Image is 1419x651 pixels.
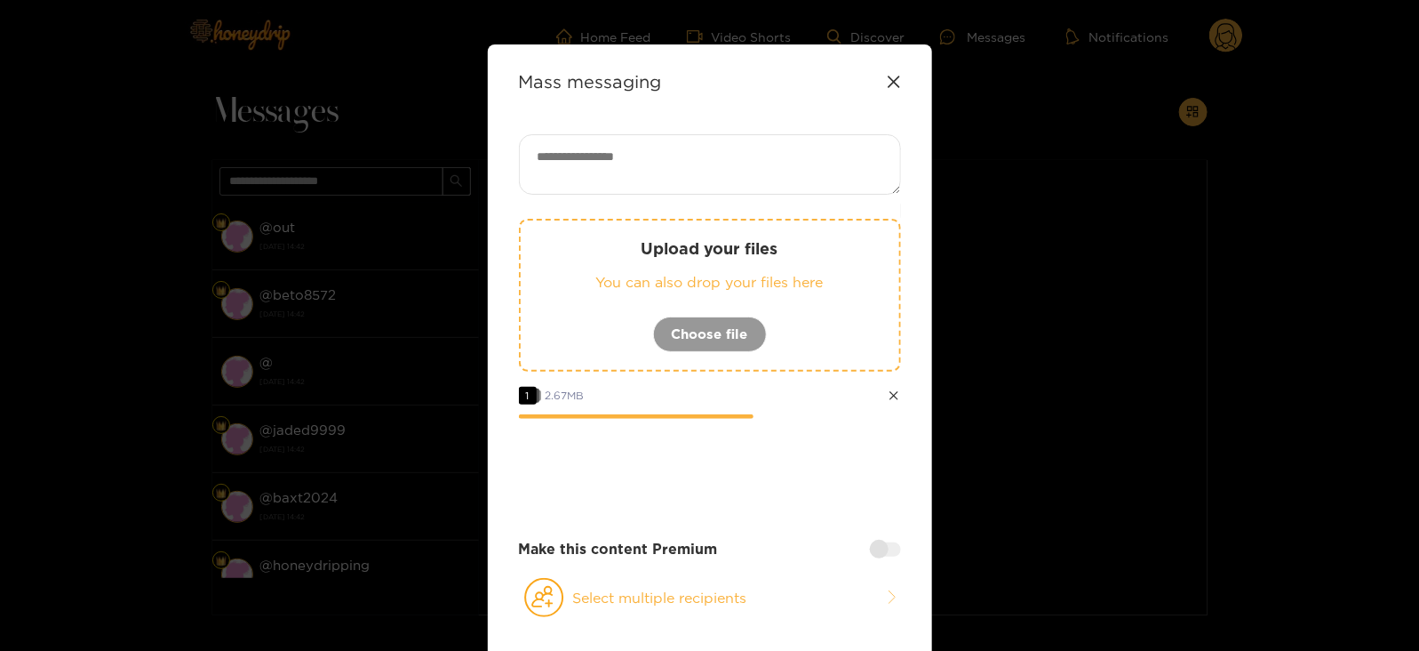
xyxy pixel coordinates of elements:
strong: Mass messaging [519,71,662,92]
button: Choose file [653,317,767,352]
strong: Make this content Premium [519,539,718,559]
p: You can also drop your files here [556,272,864,293]
span: 1 [519,387,537,405]
button: Select multiple recipients [519,577,901,618]
span: 2.67 MB [546,390,585,401]
p: Upload your files [556,238,864,259]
